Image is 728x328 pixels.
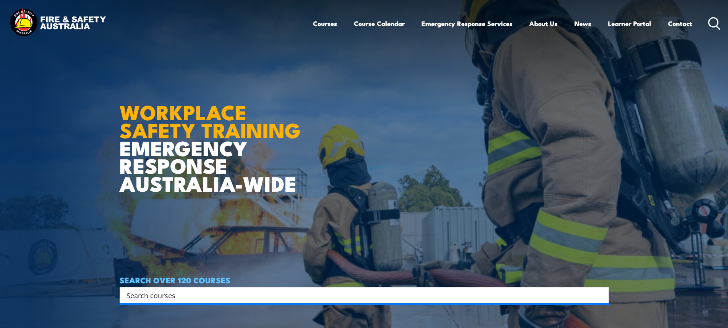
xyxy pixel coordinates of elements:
a: Emergency Response Services [422,13,512,34]
a: Contact [668,13,692,34]
h4: SEARCH OVER 120 COURSES [120,276,609,284]
a: News [574,13,591,34]
a: Learner Portal [608,13,651,34]
h1: EMERGENCY RESPONSE AUSTRALIA-WIDE [120,84,306,192]
a: Course Calendar [354,13,405,34]
a: Courses [313,13,337,34]
form: Search form [128,290,593,301]
strong: WORKPLACE SAFETY TRAINING [120,95,301,145]
a: About Us [529,13,558,34]
button: Search magnifier button [595,290,606,301]
input: Search input [126,289,592,301]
